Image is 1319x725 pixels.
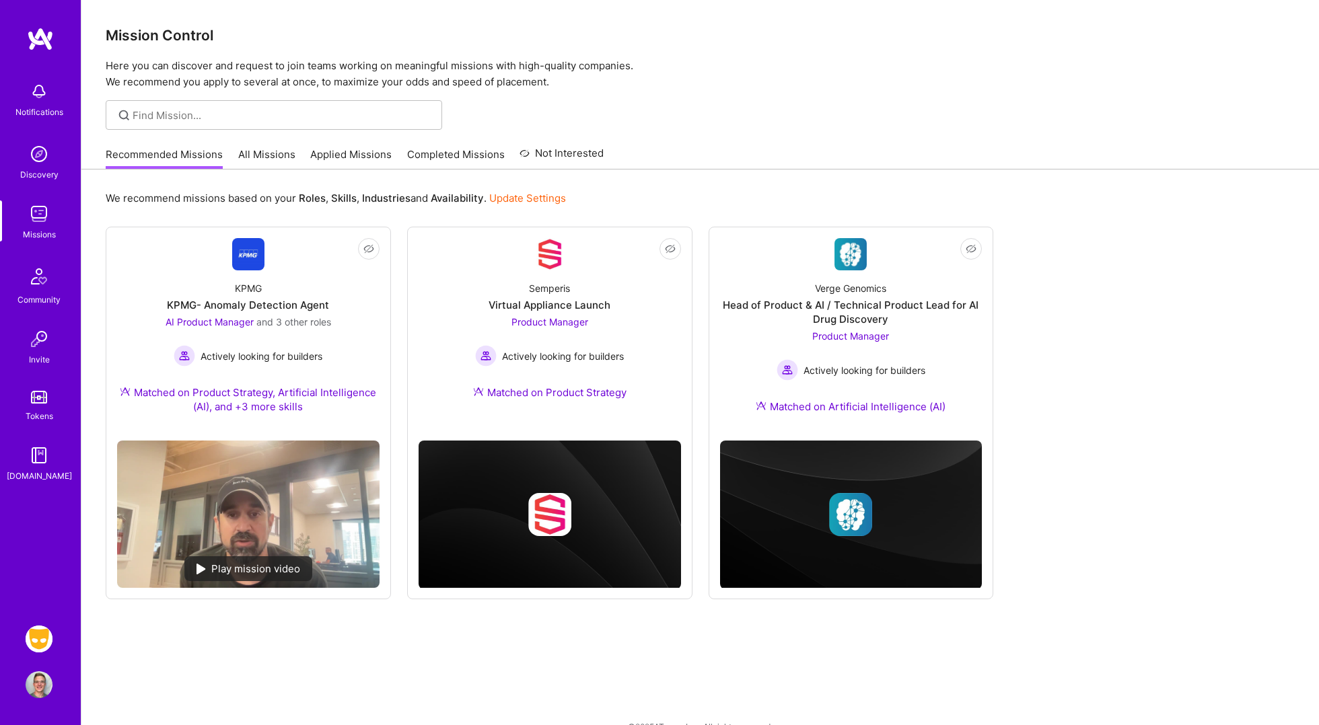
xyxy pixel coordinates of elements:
span: and 3 other roles [256,316,331,328]
div: [DOMAIN_NAME] [7,469,72,483]
img: Grindr: Product & Marketing [26,625,52,652]
a: User Avatar [22,671,56,698]
div: KPMG- Anomaly Detection Agent [167,298,329,312]
img: Company logo [829,493,872,536]
div: Matched on Artificial Intelligence (AI) [756,399,946,414]
div: Discovery [20,167,59,182]
div: KPMG [235,281,262,295]
h3: Mission Control [106,27,1295,44]
div: Head of Product & AI / Technical Product Lead for AI Drug Discovery [720,298,983,326]
a: Grindr: Product & Marketing [22,625,56,652]
img: guide book [26,442,52,469]
img: Actively looking for builders [475,345,497,367]
i: icon SearchGrey [116,108,132,123]
span: Actively looking for builders [804,363,925,377]
div: Semperis [529,281,570,295]
div: Matched on Product Strategy, Artificial Intelligence (AI), and +3 more skills [117,385,380,414]
b: Roles [299,192,326,204]
img: Actively looking for builders [174,345,195,367]
img: Company logo [528,493,571,536]
img: Invite [26,326,52,352]
img: Ateam Purple Icon [120,386,131,397]
b: Industries [362,192,411,204]
img: Ateam Purple Icon [756,400,767,411]
a: Not Interested [520,145,604,169]
img: Community [23,260,55,293]
p: Here you can discover and request to join teams working on meaningful missions with high-quality ... [106,58,1295,90]
img: discovery [26,141,52,167]
a: Recommended Missions [106,147,223,169]
span: Actively looking for builders [502,349,624,363]
b: Availability [431,192,484,204]
div: Missions [23,227,56,241]
a: Completed Missions [407,147,505,169]
img: logo [27,27,54,51]
img: Company Logo [834,238,867,270]
div: Invite [29,352,50,367]
img: No Mission [117,441,380,588]
span: Product Manager [812,330,889,342]
a: Applied Missions [310,147,392,169]
b: Skills [331,192,357,204]
img: User Avatar [26,671,52,698]
div: Community [17,293,61,307]
i: icon EyeClosed [363,243,374,254]
p: We recommend missions based on your , , and . [106,191,566,205]
img: Company Logo [534,238,566,270]
i: icon EyeClosed [665,243,676,254]
div: Virtual Appliance Launch [489,298,610,312]
a: Company LogoVerge GenomicsHead of Product & AI / Technical Product Lead for AI Drug DiscoveryProd... [720,238,983,430]
a: Update Settings [489,192,566,204]
img: bell [26,78,52,105]
img: Company Logo [232,238,264,270]
img: play [197,564,206,574]
div: Play mission video [184,556,312,581]
div: Verge Genomics [815,281,886,295]
div: Matched on Product Strategy [473,385,627,399]
i: icon EyeClosed [966,243,976,254]
span: Actively looking for builders [201,349,322,363]
span: AI Product Manager [166,316,254,328]
img: Ateam Purple Icon [473,386,484,397]
div: Notifications [15,105,63,119]
span: Product Manager [511,316,588,328]
div: Tokens [26,409,53,423]
img: tokens [31,391,47,404]
img: cover [720,441,983,588]
a: All Missions [238,147,295,169]
img: cover [419,441,681,588]
img: Actively looking for builders [777,359,798,381]
a: Company LogoSemperisVirtual Appliance LaunchProduct Manager Actively looking for buildersActively... [419,238,681,416]
input: Find Mission... [133,108,432,122]
img: teamwork [26,200,52,227]
a: Company LogoKPMGKPMG- Anomaly Detection AgentAI Product Manager and 3 other rolesActively looking... [117,238,380,430]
